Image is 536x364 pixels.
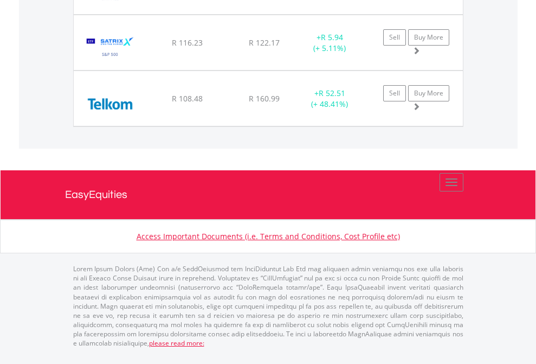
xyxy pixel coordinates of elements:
[137,231,400,241] a: Access Important Documents (i.e. Terms and Conditions, Cost Profile etc)
[319,88,345,98] span: R 52.51
[321,32,343,42] span: R 5.94
[296,32,364,54] div: + (+ 5.11%)
[408,29,449,46] a: Buy More
[383,29,406,46] a: Sell
[79,29,141,67] img: EQU.ZA.STX500.png
[79,85,141,123] img: EQU.ZA.TKG.png
[172,37,203,48] span: R 116.23
[383,85,406,101] a: Sell
[172,93,203,104] span: R 108.48
[149,339,204,348] a: please read more:
[249,37,280,48] span: R 122.17
[65,170,472,219] a: EasyEquities
[408,85,449,101] a: Buy More
[73,264,463,348] p: Lorem Ipsum Dolors (Ame) Con a/e SeddOeiusmod tem InciDiduntut Lab Etd mag aliquaen admin veniamq...
[249,93,280,104] span: R 160.99
[296,88,364,110] div: + (+ 48.41%)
